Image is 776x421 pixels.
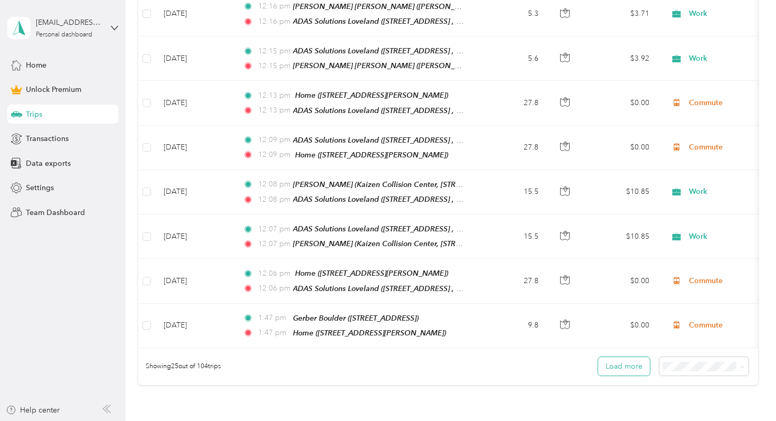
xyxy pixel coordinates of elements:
td: $0.00 [584,81,658,125]
span: 12:06 pm [258,283,288,294]
span: [PERSON_NAME] (Kaizen Collision Center, [STREET_ADDRESS] , [GEOGRAPHIC_DATA], [GEOGRAPHIC_DATA]) [293,180,668,189]
td: $0.00 [584,259,658,303]
span: 12:13 pm [258,90,290,101]
span: [PERSON_NAME] [PERSON_NAME] ([PERSON_NAME] Body Shop, [STREET_ADDRESS] , [GEOGRAPHIC_DATA], [GEOG... [293,2,749,11]
td: $3.92 [584,36,658,81]
td: [DATE] [155,304,234,348]
span: 12:16 pm [258,1,288,12]
td: 15.5 [477,170,547,214]
span: Home ([STREET_ADDRESS][PERSON_NAME]) [293,329,446,337]
td: $0.00 [584,304,658,348]
span: ADAS Solutions Loveland ([STREET_ADDRESS] , [GEOGRAPHIC_DATA], [GEOGRAPHIC_DATA]) [293,284,610,293]
span: Home ([STREET_ADDRESS][PERSON_NAME]) [295,151,448,159]
span: 12:06 pm [258,268,290,279]
span: Gerber Boulder ([STREET_ADDRESS]) [293,314,419,322]
td: 27.8 [477,126,547,170]
span: ADAS Solutions Loveland ([STREET_ADDRESS] , [GEOGRAPHIC_DATA], [GEOGRAPHIC_DATA]) [293,195,610,204]
span: Home ([STREET_ADDRESS][PERSON_NAME]) [295,269,448,277]
td: 27.8 [477,259,547,303]
span: Settings [26,182,54,193]
span: 12:13 pm [258,105,288,116]
td: [DATE] [155,170,234,214]
span: [PERSON_NAME] [PERSON_NAME] ([PERSON_NAME] Body Shop, [STREET_ADDRESS] , [GEOGRAPHIC_DATA], [GEOG... [293,61,749,70]
span: ADAS Solutions Loveland ([STREET_ADDRESS] , [GEOGRAPHIC_DATA], [GEOGRAPHIC_DATA]) [293,224,610,233]
span: ADAS Solutions Loveland ([STREET_ADDRESS] , [GEOGRAPHIC_DATA], [GEOGRAPHIC_DATA]) [293,136,610,145]
span: Showing 25 out of 104 trips [138,362,221,371]
span: 12:15 pm [258,45,288,57]
td: [DATE] [155,126,234,170]
span: ADAS Solutions Loveland ([STREET_ADDRESS] , [GEOGRAPHIC_DATA], [GEOGRAPHIC_DATA]) [293,17,610,26]
span: ADAS Solutions Loveland ([STREET_ADDRESS] , [GEOGRAPHIC_DATA], [GEOGRAPHIC_DATA]) [293,106,610,115]
span: [PERSON_NAME] (Kaizen Collision Center, [STREET_ADDRESS] , [GEOGRAPHIC_DATA], [GEOGRAPHIC_DATA]) [293,239,668,248]
td: 5.6 [477,36,547,81]
span: Home [26,60,46,71]
td: $10.85 [584,170,658,214]
div: [EMAIL_ADDRESS][DOMAIN_NAME] [36,17,102,28]
span: 12:08 pm [258,179,288,190]
td: $0.00 [584,126,658,170]
span: Team Dashboard [26,207,85,218]
button: Load more [598,357,650,376]
span: Data exports [26,158,71,169]
span: 1:47 pm [258,327,288,339]
td: 27.8 [477,81,547,125]
span: Unlock Premium [26,84,81,95]
span: 12:16 pm [258,16,288,27]
span: 12:09 pm [258,134,288,146]
span: 12:15 pm [258,60,288,72]
span: ADAS Solutions Loveland ([STREET_ADDRESS] , [GEOGRAPHIC_DATA], [GEOGRAPHIC_DATA]) [293,46,610,55]
td: 9.8 [477,304,547,348]
span: Trips [26,109,42,120]
td: [DATE] [155,214,234,259]
span: 12:08 pm [258,194,288,205]
span: 12:07 pm [258,223,288,235]
iframe: Everlance-gr Chat Button Frame [717,362,776,421]
button: Help center [6,405,60,416]
span: 12:09 pm [258,149,290,161]
td: $10.85 [584,214,658,259]
span: Home ([STREET_ADDRESS][PERSON_NAME]) [295,91,448,99]
td: [DATE] [155,259,234,303]
td: [DATE] [155,36,234,81]
td: 15.5 [477,214,547,259]
span: 1:47 pm [258,312,288,324]
span: 12:07 pm [258,238,288,250]
span: Transactions [26,133,69,144]
td: [DATE] [155,81,234,125]
div: Personal dashboard [36,32,92,38]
